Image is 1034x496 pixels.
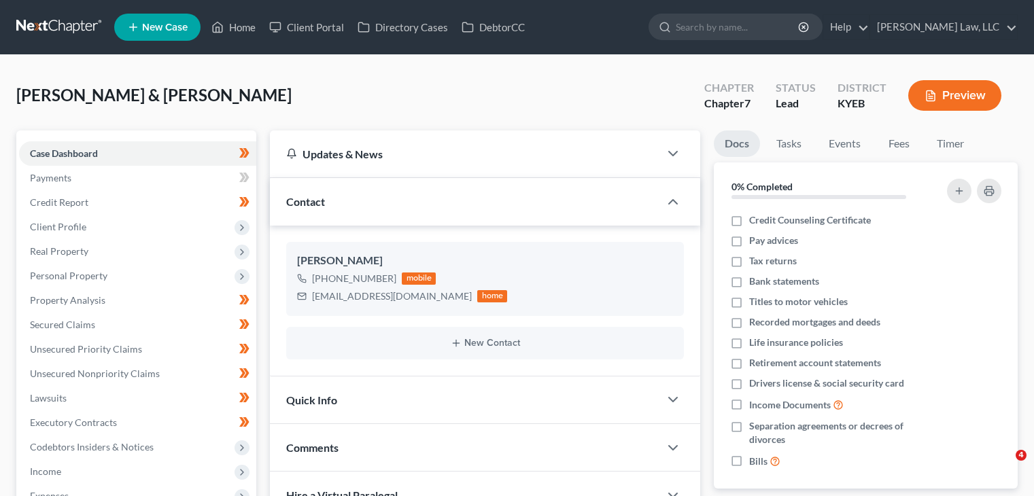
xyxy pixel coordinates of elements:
a: Home [205,15,262,39]
a: Events [818,130,872,157]
a: Unsecured Nonpriority Claims [19,361,256,386]
span: Executory Contracts [30,417,117,428]
span: Payments [30,172,71,183]
span: Quick Info [286,393,337,406]
a: Case Dashboard [19,141,256,166]
div: [EMAIL_ADDRESS][DOMAIN_NAME] [312,289,472,303]
span: Life insurance policies [749,336,843,349]
a: DebtorCC [455,15,532,39]
a: Unsecured Priority Claims [19,337,256,361]
span: Real Property [30,245,88,257]
span: Income [30,465,61,477]
div: Lead [776,96,816,111]
a: Help [823,15,869,39]
a: Directory Cases [351,15,455,39]
a: Property Analysis [19,288,256,313]
a: [PERSON_NAME] Law, LLC [870,15,1017,39]
span: 7 [744,96,751,109]
input: Search by name... [676,14,800,39]
strong: 0% Completed [731,181,793,192]
span: Titles to motor vehicles [749,295,848,308]
span: Pay advices [749,234,798,247]
span: 4 [1016,450,1027,461]
span: Bills [749,455,768,468]
div: Chapter [704,96,754,111]
div: [PHONE_NUMBER] [312,272,396,285]
span: Tax returns [749,254,797,268]
div: mobile [402,272,436,285]
span: Personal Property [30,270,107,281]
span: Retirement account statements [749,356,881,370]
span: Unsecured Nonpriority Claims [30,368,160,379]
div: Status [776,80,816,96]
span: Secured Claims [30,319,95,330]
a: Secured Claims [19,313,256,337]
iframe: Intercom live chat [988,450,1020,482]
span: Client Profile [30,221,86,232]
span: Property Analysis [30,294,105,306]
a: Executory Contracts [19,410,256,435]
a: Payments [19,166,256,190]
a: Credit Report [19,190,256,215]
button: Preview [908,80,1001,111]
a: Lawsuits [19,386,256,410]
span: Contact [286,195,325,208]
div: District [838,80,886,96]
span: Lawsuits [30,392,67,404]
span: Unsecured Priority Claims [30,343,142,355]
span: Comments [286,441,339,454]
span: Drivers license & social security card [749,376,904,390]
div: [PERSON_NAME] [297,253,673,269]
a: Timer [926,130,975,157]
div: KYEB [838,96,886,111]
span: Codebtors Insiders & Notices [30,441,154,453]
a: Fees [877,130,920,157]
span: [PERSON_NAME] & [PERSON_NAME] [16,85,292,105]
span: New Case [142,22,188,33]
span: Bank statements [749,274,819,288]
span: Income Documents [749,398,831,412]
span: Credit Counseling Certificate [749,213,871,227]
span: Separation agreements or decrees of divorces [749,419,930,446]
a: Tasks [765,130,812,157]
button: New Contact [297,338,673,349]
a: Client Portal [262,15,351,39]
span: Credit Report [30,196,88,208]
div: Chapter [704,80,754,96]
div: home [477,290,507,302]
div: Updates & News [286,147,643,161]
a: Docs [714,130,760,157]
span: Case Dashboard [30,147,98,159]
span: Recorded mortgages and deeds [749,315,880,329]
